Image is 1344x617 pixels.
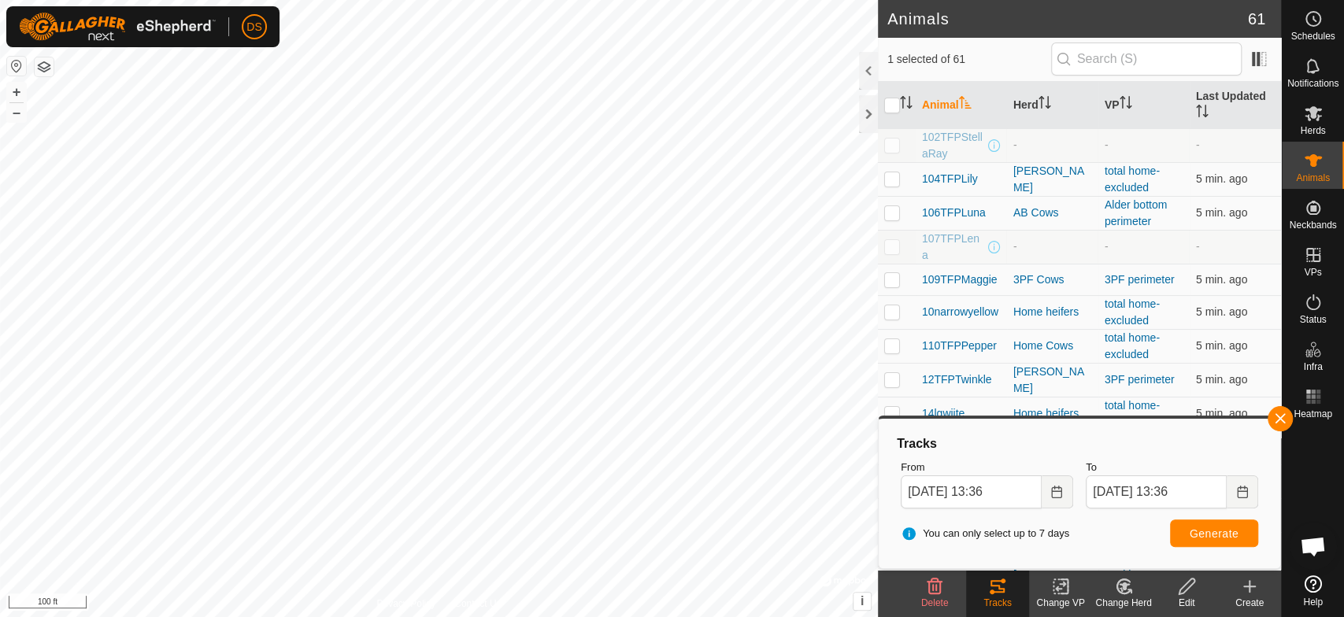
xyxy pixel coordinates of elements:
span: VPs [1304,268,1321,277]
div: Change VP [1029,596,1092,610]
div: Edit [1155,596,1218,610]
span: - [1196,240,1200,253]
span: 109TFPMaggie [922,272,998,288]
button: Generate [1170,519,1258,547]
span: Sep 28, 2025, 1:32 PM [1196,373,1247,386]
a: 3PF perimeter [1105,373,1175,386]
button: – [7,103,26,122]
p-sorticon: Activate to sort [959,98,972,111]
div: Tracks [966,596,1029,610]
p-sorticon: Activate to sort [900,98,913,111]
div: Home Cows [1013,338,1092,354]
span: Notifications [1287,79,1338,88]
a: Help [1282,569,1344,613]
span: i [861,594,864,608]
a: total home-excluded [1105,399,1160,428]
div: Home heifers [1013,405,1092,422]
span: Sep 28, 2025, 1:32 PM [1196,172,1247,185]
span: 106TFPLuna [922,205,986,221]
span: 61 [1248,7,1265,31]
div: 3PF Cows [1013,272,1092,288]
span: Sep 28, 2025, 1:32 PM [1196,407,1247,419]
div: [PERSON_NAME] [1013,163,1092,196]
a: Alder bottom perimeter [1105,198,1167,227]
a: total home-excluded [1105,297,1160,327]
button: i [853,593,871,610]
div: Create [1218,596,1281,610]
span: 10narrowyellow [922,304,998,320]
span: Animals [1296,173,1330,183]
th: Animal [916,82,1007,129]
span: 12TFPTwinkle [922,371,992,388]
span: Help [1303,597,1323,607]
p-sorticon: Activate to sort [1039,98,1051,111]
span: Schedules [1290,31,1335,41]
span: DS [246,19,261,35]
a: total home-excluded [1105,331,1160,360]
label: To [1086,460,1258,475]
th: Last Updated [1190,82,1281,129]
span: 104TFPLily [922,171,978,187]
button: Map Layers [35,57,54,76]
button: Reset Map [7,57,26,76]
img: Gallagher Logo [19,13,216,41]
app-display-virtual-paddock-transition: - [1105,240,1109,253]
p-sorticon: Activate to sort [1196,107,1209,120]
span: Herds [1300,126,1325,135]
span: 107TFPLena [922,231,985,264]
span: Infra [1303,362,1322,371]
div: AB Cows [1013,205,1092,221]
span: - [1196,139,1200,151]
p-sorticon: Activate to sort [1120,98,1132,111]
div: Change Herd [1092,596,1155,610]
button: Choose Date [1227,475,1258,508]
h2: Animals [887,9,1248,28]
a: Contact Us [454,597,501,611]
span: Heatmap [1294,409,1332,419]
span: 110TFPPepper [922,338,997,354]
span: Status [1299,315,1326,324]
span: Delete [921,597,949,608]
div: - [1013,137,1092,153]
th: Herd [1007,82,1098,129]
div: Open chat [1290,523,1337,570]
button: Choose Date [1042,475,1073,508]
label: From [901,460,1073,475]
span: Sep 28, 2025, 1:32 PM [1196,273,1247,286]
span: 102TFPStellaRay [922,129,985,162]
input: Search (S) [1051,42,1242,76]
button: + [7,83,26,102]
span: Neckbands [1289,220,1336,230]
div: Tracks [894,434,1264,453]
span: Generate [1190,527,1238,540]
span: 14lgwjite [922,405,964,422]
span: Sep 28, 2025, 1:32 PM [1196,339,1247,352]
div: Home heifers [1013,304,1092,320]
span: Sep 28, 2025, 1:32 PM [1196,305,1247,318]
span: 1 selected of 61 [887,51,1051,68]
a: total home-excluded [1105,164,1160,194]
a: Privacy Policy [376,597,435,611]
div: - [1013,238,1092,255]
app-display-virtual-paddock-transition: - [1105,139,1109,151]
span: You can only select up to 7 days [901,526,1069,541]
span: Sep 28, 2025, 1:32 PM [1196,206,1247,219]
a: 3PF perimeter [1105,273,1175,286]
th: VP [1098,82,1190,129]
div: [PERSON_NAME] [1013,364,1092,397]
